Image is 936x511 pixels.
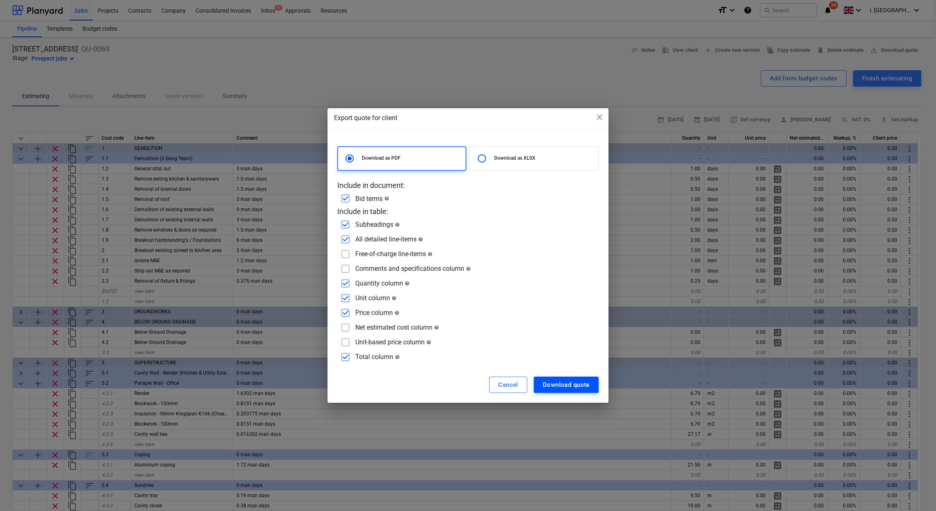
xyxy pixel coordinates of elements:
div: Net estimated cost column [355,324,439,331]
span: help [383,196,389,201]
div: Cancel [498,379,518,390]
div: Subheadings [355,221,400,228]
div: Free-of-charge line-items [355,250,432,258]
div: Download as PDF [337,146,466,171]
span: help [464,266,471,271]
p: Download as PDF [362,155,462,162]
span: help [390,296,397,301]
p: Include in table: [337,207,599,216]
div: close [595,112,604,125]
div: All detailed line-items [355,235,423,243]
div: Unit column [355,294,397,302]
div: Unit-based price column [355,338,431,346]
div: Download quote [543,379,590,390]
span: help [403,281,410,286]
span: help [432,325,439,330]
div: Download as XLSX [470,146,599,171]
div: Export quote for client [334,113,602,123]
div: Total column [355,353,400,361]
span: help [425,340,431,345]
span: help [417,237,423,242]
span: help [393,222,400,227]
span: help [393,355,400,359]
span: help [426,252,432,257]
span: help [393,310,399,315]
iframe: Chat Widget [895,472,936,511]
p: Download as XLSX [494,155,595,162]
button: Download quote [534,377,599,393]
div: Quantity column [355,279,410,287]
div: Bid terms [355,195,389,203]
div: Comments and specifications column [355,265,471,272]
div: Price column [355,309,399,317]
span: close [595,112,604,122]
button: Cancel [489,377,527,393]
p: Include in document: [337,181,599,190]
